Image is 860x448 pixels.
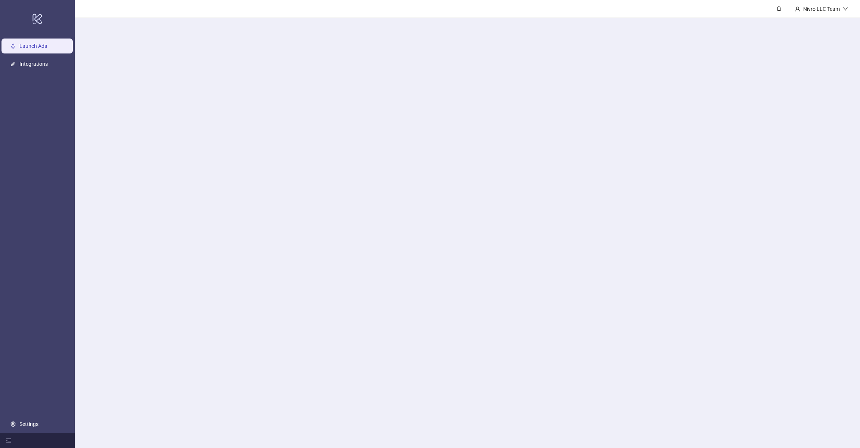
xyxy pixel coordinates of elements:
[776,6,782,11] span: bell
[19,421,38,427] a: Settings
[19,43,47,49] a: Launch Ads
[19,61,48,67] a: Integrations
[6,438,11,443] span: menu-fold
[795,6,800,12] span: user
[843,6,848,12] span: down
[800,5,843,13] div: Nivro LLC Team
